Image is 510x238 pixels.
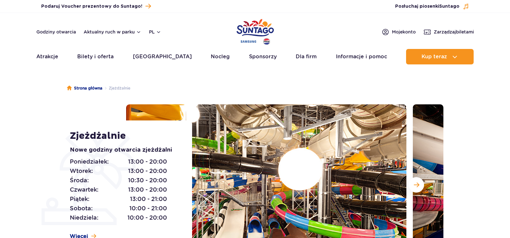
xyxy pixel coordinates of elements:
a: Godziny otwarcia [36,29,76,35]
a: Park of Poland [236,16,274,46]
button: Posłuchaj piosenkiSuntago [395,3,469,10]
span: Środa: [70,176,89,185]
a: Bilety i oferta [77,49,114,64]
span: Piątek: [70,195,89,204]
span: Kup teraz [422,54,447,60]
a: Nocleg [211,49,230,64]
span: Zarządzaj biletami [434,29,474,35]
span: Wtorek: [70,167,93,176]
a: Strona główna [67,85,102,91]
a: [GEOGRAPHIC_DATA] [133,49,192,64]
a: Podaruj Voucher prezentowy do Suntago! [41,2,151,11]
h1: Zjeżdżalnie [70,130,178,142]
a: Atrakcje [36,49,58,64]
span: 13:00 - 20:00 [128,185,167,194]
li: Zjeżdżalnie [102,85,130,91]
span: Niedziela: [70,213,98,222]
span: Moje konto [392,29,416,35]
span: Czwartek: [70,185,98,194]
span: Poniedziałek: [70,157,109,166]
a: Zarządzajbiletami [423,28,474,36]
span: Posłuchaj piosenki [395,3,459,10]
span: 13:00 - 21:00 [130,195,167,204]
a: Dla firm [296,49,317,64]
span: Sobota: [70,204,93,213]
p: Nowe godziny otwarcia zjeżdżalni [70,146,178,155]
button: Aktualny ruch w parku [84,29,141,34]
span: Podaruj Voucher prezentowy do Suntago! [41,3,142,10]
span: 10:30 - 20:00 [128,176,167,185]
span: 13:00 - 20:00 [128,157,167,166]
button: pl [149,29,161,35]
button: Następny slajd [409,177,424,193]
button: Kup teraz [406,49,474,64]
a: Informacje i pomoc [336,49,387,64]
a: Sponsorzy [249,49,277,64]
span: 10:00 - 21:00 [129,204,167,213]
span: 13:00 - 20:00 [128,167,167,176]
a: Mojekonto [382,28,416,36]
span: Suntago [439,4,459,9]
span: 10:00 - 20:00 [127,213,167,222]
